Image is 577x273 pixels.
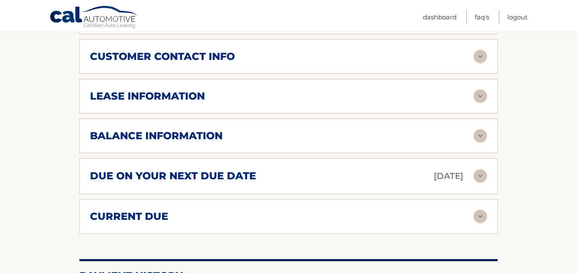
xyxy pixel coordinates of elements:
a: Cal Automotive [49,5,138,30]
h2: due on your next due date [90,170,256,182]
p: [DATE] [434,169,463,184]
h2: lease information [90,90,205,103]
img: accordion-rest.svg [474,89,487,103]
img: accordion-rest.svg [474,169,487,183]
img: accordion-rest.svg [474,129,487,143]
a: Logout [507,10,528,24]
a: FAQ's [475,10,489,24]
h2: balance information [90,130,223,142]
h2: customer contact info [90,50,235,63]
img: accordion-rest.svg [474,210,487,223]
img: accordion-rest.svg [474,50,487,63]
a: Dashboard [423,10,457,24]
h2: current due [90,210,168,223]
